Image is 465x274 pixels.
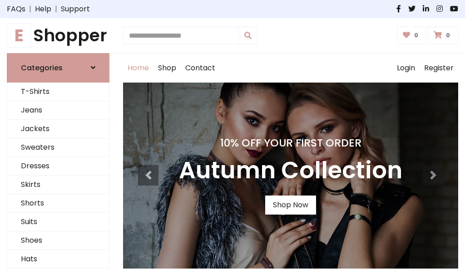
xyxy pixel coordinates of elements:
[7,250,109,269] a: Hats
[181,54,220,83] a: Contact
[7,176,109,194] a: Skirts
[7,231,109,250] a: Shoes
[21,64,63,72] h6: Categories
[265,196,316,215] a: Shop Now
[7,25,109,46] h1: Shopper
[7,101,109,120] a: Jeans
[179,137,402,149] h4: 10% Off Your First Order
[7,213,109,231] a: Suits
[444,31,452,39] span: 0
[7,194,109,213] a: Shorts
[7,53,109,83] a: Categories
[7,157,109,176] a: Dresses
[25,4,35,15] span: |
[7,120,109,138] a: Jackets
[123,54,153,83] a: Home
[51,4,61,15] span: |
[7,138,109,157] a: Sweaters
[392,54,420,83] a: Login
[61,4,90,15] a: Support
[179,157,402,185] h3: Autumn Collection
[7,83,109,101] a: T-Shirts
[412,31,420,39] span: 0
[7,4,25,15] a: FAQs
[397,27,426,44] a: 0
[35,4,51,15] a: Help
[420,54,458,83] a: Register
[153,54,181,83] a: Shop
[7,25,109,46] a: EShopper
[7,23,31,48] span: E
[428,27,458,44] a: 0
